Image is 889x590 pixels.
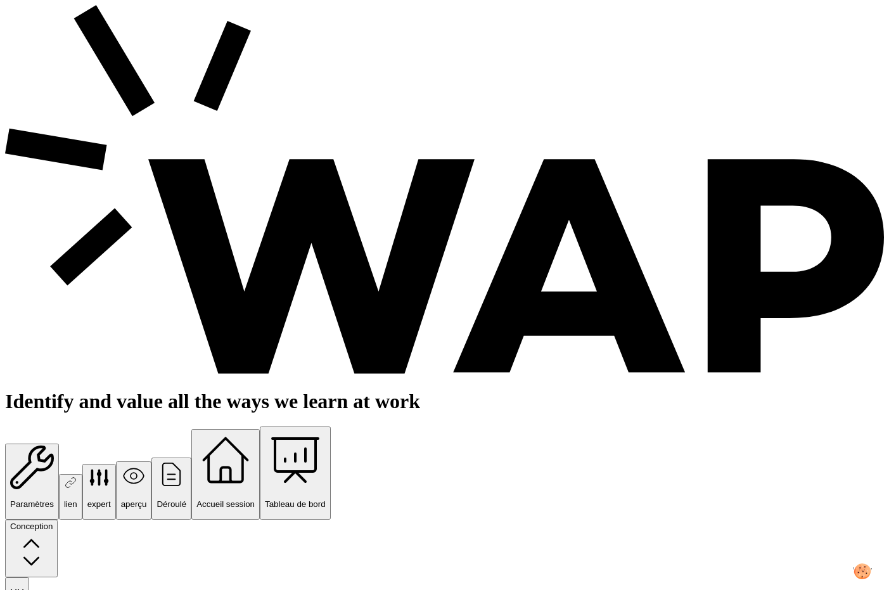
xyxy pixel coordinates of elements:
p: expert [87,499,111,509]
button: Paramètres [5,444,59,520]
button: aperçu [116,461,152,519]
p: lien [64,499,77,509]
button: Conception [5,520,58,577]
p: Tableau de bord [265,499,326,509]
span: Conception [10,522,53,531]
p: Accueil session [196,499,255,509]
button: Tableau de bord [260,426,331,519]
button: Manage your preferences about cookies [845,556,879,587]
button: Accueil session [191,429,260,520]
p: Déroulé [157,499,186,509]
p: Paramètres [10,499,54,509]
button: expert [82,464,116,520]
p: aperçu [121,499,147,509]
h1: Identify and value all the ways we learn at work [5,390,884,413]
button: lien [59,474,82,519]
button: Déroulé [151,458,191,519]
